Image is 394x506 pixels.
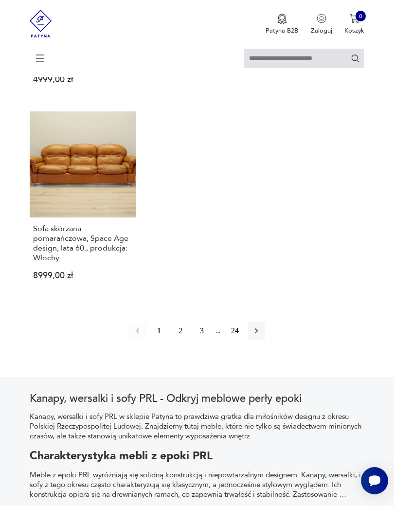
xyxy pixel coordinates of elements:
[311,26,332,35] p: Zaloguj
[344,14,364,35] button: 0Koszyk
[266,26,298,35] p: Patyna B2B
[317,14,326,23] img: Ikonka użytkownika
[351,54,360,63] button: Szukaj
[277,14,287,24] img: Ikona medalu
[30,393,365,404] h2: Kanapy, wersalki i sofy PRL - Odkryj meblowe perły epoki
[30,111,136,295] a: Sofa skórzana pomarańczowa, Space Age design, lata 60., produkcja: WłochySofa skórzana pomarańczo...
[30,451,365,461] h2: Charakterystyka mebli z epoki PRL
[30,470,365,500] p: Meble z epoki PRL wyróżniają się solidną konstrukcją i niepowtarzalnym designem. Kanapy, wersalki...
[350,14,359,23] img: Ikona koszyka
[33,76,132,84] p: 4999,00 zł
[172,322,189,340] button: 2
[30,412,365,441] p: Kanapy, wersalki i sofy PRL w sklepie Patyna to prawdziwa gratka dla miłośników designu z okresu ...
[356,11,366,21] div: 0
[266,14,298,35] a: Ikona medaluPatyna B2B
[311,14,332,35] button: Zaloguj
[226,322,244,340] button: 24
[266,14,298,35] button: Patyna B2B
[193,322,211,340] button: 3
[33,224,132,263] h3: Sofa skórzana pomarańczowa, Space Age design, lata 60., produkcja: Włochy
[150,322,168,340] button: 1
[344,26,364,35] p: Koszyk
[361,467,388,494] iframe: Smartsupp widget button
[33,272,132,280] p: 8999,00 zł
